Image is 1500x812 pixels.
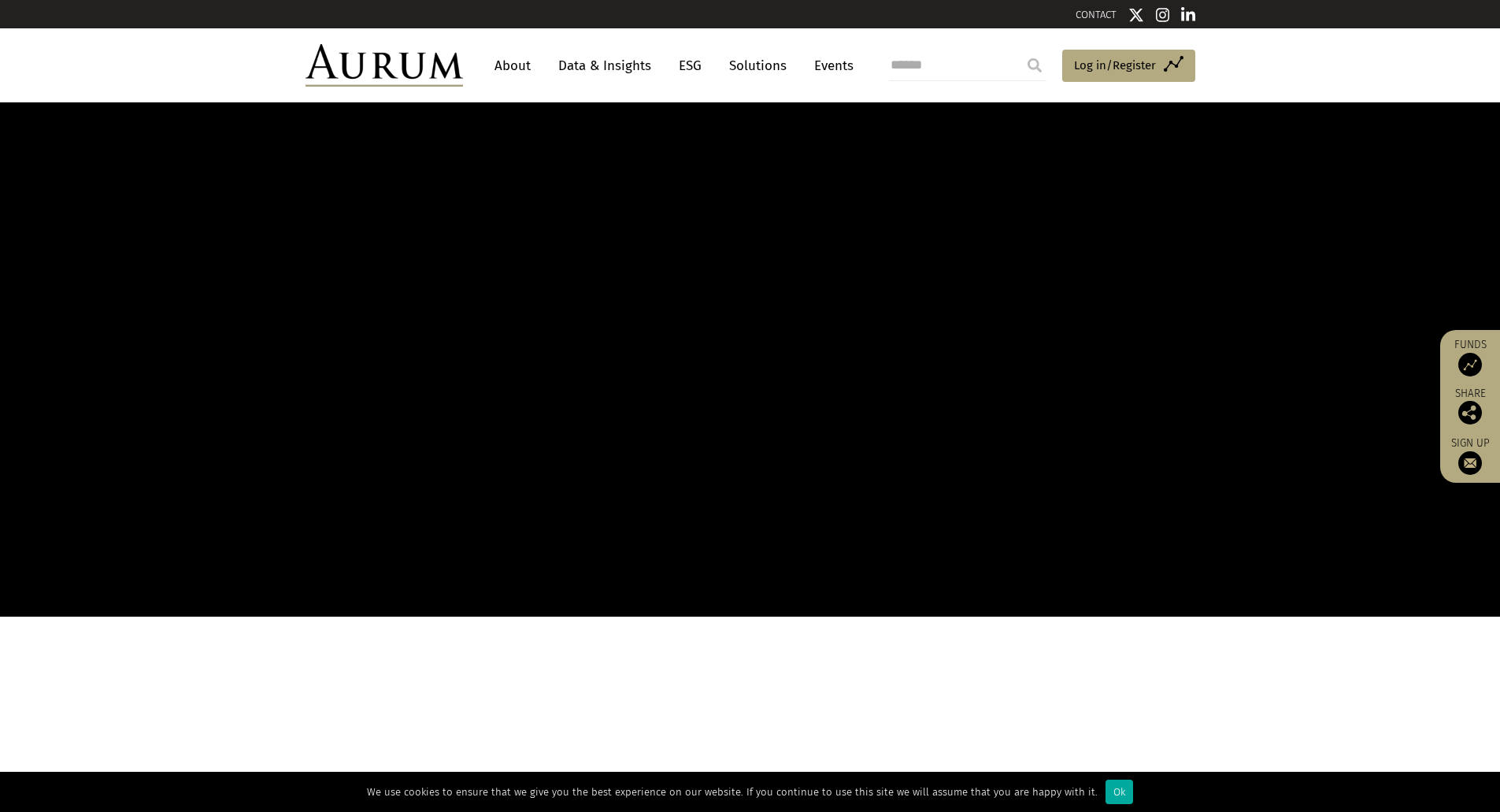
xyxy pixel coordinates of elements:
a: Funds [1448,338,1492,376]
a: Sign up [1448,436,1492,475]
img: Access Funds [1458,353,1482,376]
a: Events [806,51,854,80]
img: Sign up to our newsletter [1458,451,1482,475]
input: Submit [1019,50,1050,81]
div: Ok [1106,780,1133,804]
img: Aurum [306,44,463,87]
img: Share this post [1458,401,1482,425]
span: Log in/Register [1074,56,1156,75]
img: Twitter icon [1128,7,1144,23]
a: Solutions [721,51,794,80]
a: Log in/Register [1062,50,1195,83]
div: Share [1448,388,1492,425]
img: Instagram icon [1156,7,1170,23]
a: About [487,51,539,80]
img: Linkedin icon [1181,7,1195,23]
a: ESG [671,51,709,80]
a: CONTACT [1076,9,1117,20]
a: Data & Insights [550,51,659,80]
